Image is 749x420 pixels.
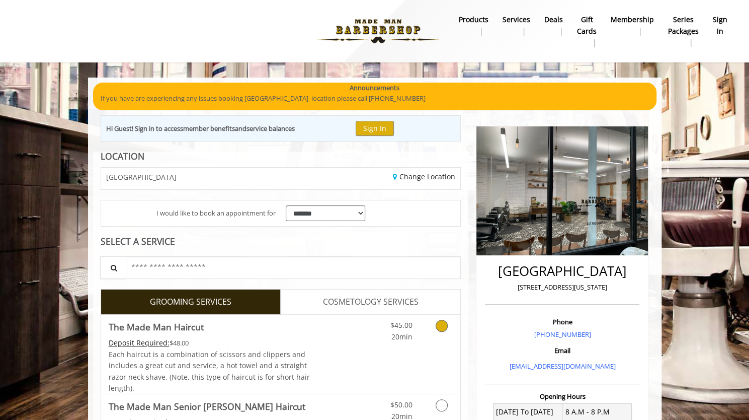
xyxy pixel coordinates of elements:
[537,13,570,39] a: DealsDeals
[106,173,177,181] span: [GEOGRAPHIC_DATA]
[544,14,563,25] b: Deals
[570,13,604,50] a: Gift cardsgift cards
[156,208,276,219] span: I would like to book an appointment for
[487,264,637,278] h2: [GEOGRAPHIC_DATA]
[713,14,727,37] b: sign in
[459,14,488,25] b: products
[246,124,295,133] b: service balances
[150,296,231,309] span: GROOMING SERVICES
[604,13,661,39] a: MembershipMembership
[668,14,699,37] b: Series packages
[183,124,235,133] b: member benefits
[534,330,591,339] a: [PHONE_NUMBER]
[611,14,654,25] b: Membership
[109,338,170,347] span: This service needs some Advance to be paid before we block your appointment
[350,83,399,93] b: Announcements
[509,362,615,371] a: [EMAIL_ADDRESS][DOMAIN_NAME]
[106,123,295,134] div: Hi Guest! Sign in to access and
[390,320,412,330] span: $45.00
[452,13,495,39] a: Productsproducts
[101,93,649,104] p: If you have are experiencing any issues booking [GEOGRAPHIC_DATA] location please call [PHONE_NUM...
[391,332,412,341] span: 20min
[390,400,412,409] span: $50.00
[487,318,637,325] h3: Phone
[495,13,537,39] a: ServicesServices
[487,347,637,354] h3: Email
[393,172,455,181] a: Change Location
[577,14,597,37] b: gift cards
[101,237,461,246] div: SELECT A SERVICE
[706,13,734,39] a: sign insign in
[100,256,126,279] button: Service Search
[356,121,394,135] button: Sign In
[109,320,204,334] b: The Made Man Haircut
[503,14,530,25] b: Services
[661,13,706,50] a: Series packagesSeries packages
[309,4,447,59] img: Made Man Barbershop logo
[323,296,419,309] span: COSMETOLOGY SERVICES
[101,150,144,162] b: LOCATION
[109,399,305,413] b: The Made Man Senior [PERSON_NAME] Haircut
[487,282,637,293] p: [STREET_ADDRESS][US_STATE]
[109,337,311,348] div: $48.00
[485,393,639,400] h3: Opening Hours
[109,349,310,393] span: Each haircut is a combination of scissors and clippers and includes a great cut and service, a ho...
